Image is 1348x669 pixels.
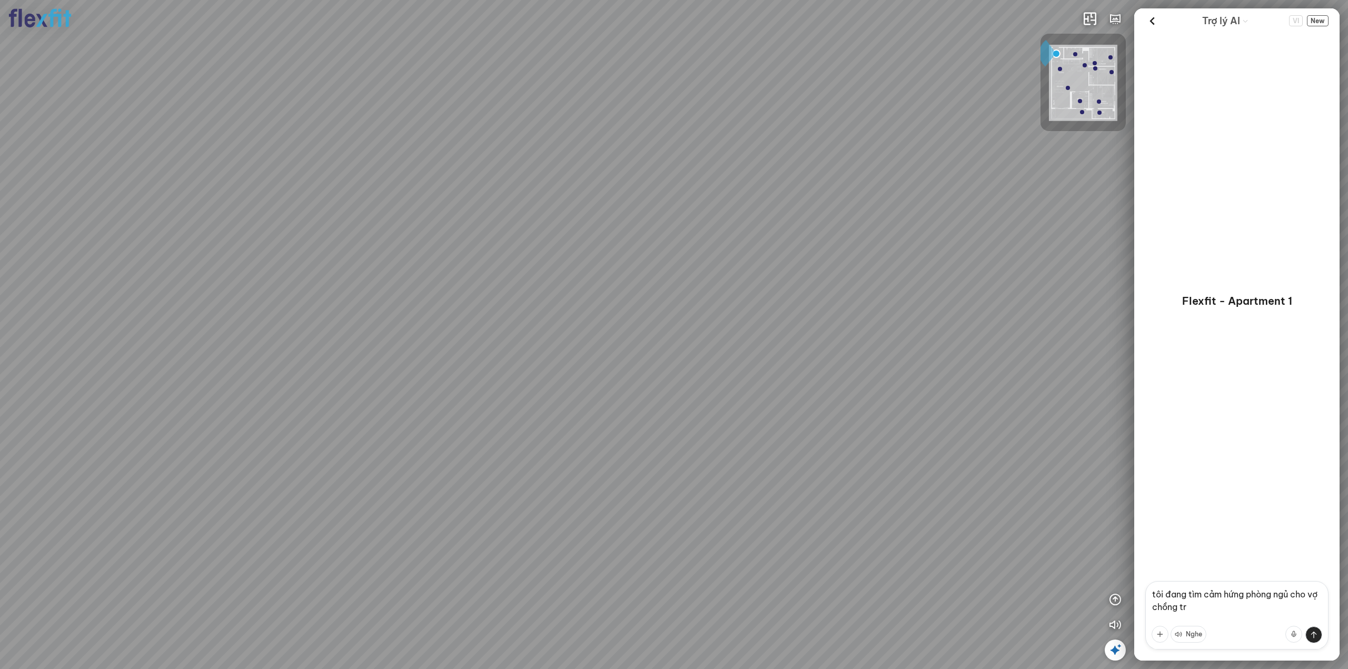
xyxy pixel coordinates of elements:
[1307,15,1329,26] button: New Chat
[1145,581,1329,650] textarea: tôi đang tìm cảm hứng phòng ngủ cho vợ chồng tre
[1202,13,1248,29] div: AI Guide options
[1171,626,1206,643] button: Nghe
[1307,15,1329,26] span: New
[1049,45,1117,121] img: Flexfit_Apt1_M__JKL4XAWR2ATG.png
[1289,15,1303,26] span: VI
[1182,294,1292,308] p: Flexfit - Apartment 1
[8,8,72,28] img: logo
[1202,14,1240,28] span: Trợ lý AI
[1289,15,1303,26] button: Change language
